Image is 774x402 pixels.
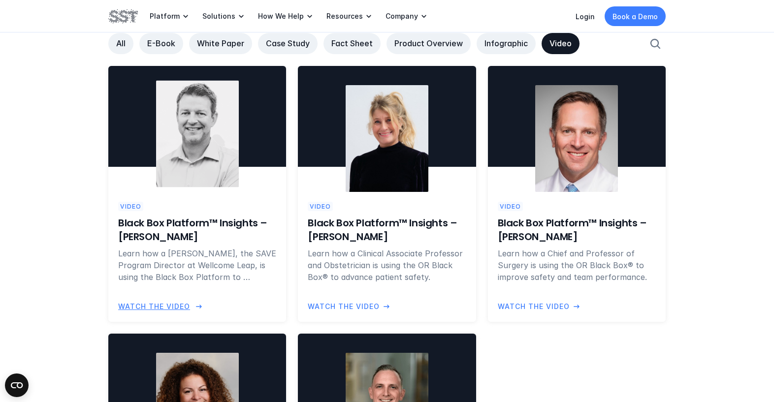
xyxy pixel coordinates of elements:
button: Search Icon [645,33,666,54]
p: Book a Demo [613,11,658,22]
p: Learn how a Chief and Professor of Surgery is using the OR Black Box® to improve safety and team ... [498,247,656,283]
img: Tom Weiser headshot [156,81,239,187]
p: Watch the Video [498,301,570,311]
p: Solutions [202,12,235,21]
p: How We Help [258,12,304,21]
p: Watch the Video [308,301,380,311]
a: Tom Weiser headshotVideoBlack Box Platform™ Insights – [PERSON_NAME]Learn how a [PERSON_NAME], th... [108,66,286,322]
h6: Black Box Platform™ Insights – [PERSON_NAME] [498,216,656,244]
img: SST logo [108,8,138,25]
img: Doug Smink headshot [535,85,618,192]
p: Product Overview [394,38,463,49]
p: White Paper [197,38,244,49]
p: Company [386,12,418,21]
p: Case Study [266,38,310,49]
a: Dr. Jeanett Strandbygaard headshotVideoBlack Box Platform™ Insights – [PERSON_NAME]Learn how a Cl... [298,66,476,322]
p: Video [120,202,141,211]
p: Watch the Video [118,301,190,311]
p: Video [500,202,521,211]
button: Open CMP widget [5,373,29,397]
p: Learn how a [PERSON_NAME], the SAVE Program Director at Wellcome Leap, is using the Black Box Pla... [118,247,276,283]
p: Infographic [484,38,528,49]
a: Doug Smink headshotVideoBlack Box Platform™ Insights – [PERSON_NAME]Learn how a Chief and Profess... [488,66,666,322]
p: Fact Sheet [331,38,373,49]
p: All [116,38,126,49]
a: Book a Demo [605,6,666,26]
p: Learn how a Clinical Associate Professor and Obstetrician is using the OR Black Box® to advance p... [308,247,466,283]
img: Dr. Jeanett Strandbygaard headshot [346,85,428,192]
a: Login [576,12,595,21]
p: Video [549,38,572,49]
p: Resources [326,12,363,21]
h6: Black Box Platform™ Insights – [PERSON_NAME] [118,216,276,244]
p: Platform [150,12,180,21]
p: E-Book [147,38,175,49]
h6: Black Box Platform™ Insights – [PERSON_NAME] [308,216,466,244]
p: Video [310,202,331,211]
